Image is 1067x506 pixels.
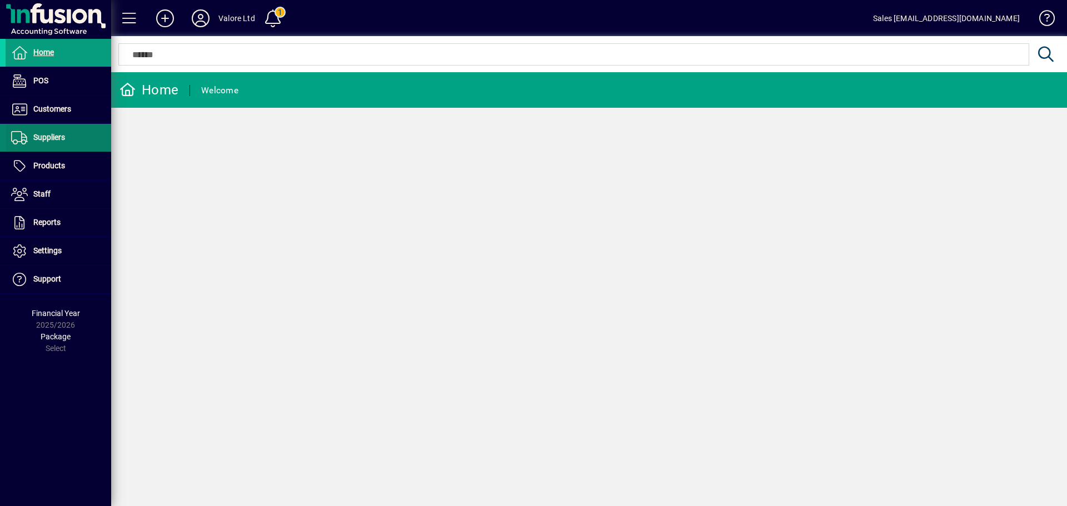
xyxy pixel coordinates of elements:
[218,9,255,27] div: Valore Ltd
[873,9,1020,27] div: Sales [EMAIL_ADDRESS][DOMAIN_NAME]
[6,96,111,123] a: Customers
[33,274,61,283] span: Support
[147,8,183,28] button: Add
[33,218,61,227] span: Reports
[33,133,65,142] span: Suppliers
[6,152,111,180] a: Products
[33,48,54,57] span: Home
[33,189,51,198] span: Staff
[33,76,48,85] span: POS
[6,265,111,293] a: Support
[6,181,111,208] a: Staff
[119,81,178,99] div: Home
[33,161,65,170] span: Products
[6,124,111,152] a: Suppliers
[6,67,111,95] a: POS
[201,82,238,99] div: Welcome
[6,209,111,237] a: Reports
[183,8,218,28] button: Profile
[41,332,71,341] span: Package
[1031,2,1053,38] a: Knowledge Base
[32,309,80,318] span: Financial Year
[33,104,71,113] span: Customers
[6,237,111,265] a: Settings
[33,246,62,255] span: Settings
